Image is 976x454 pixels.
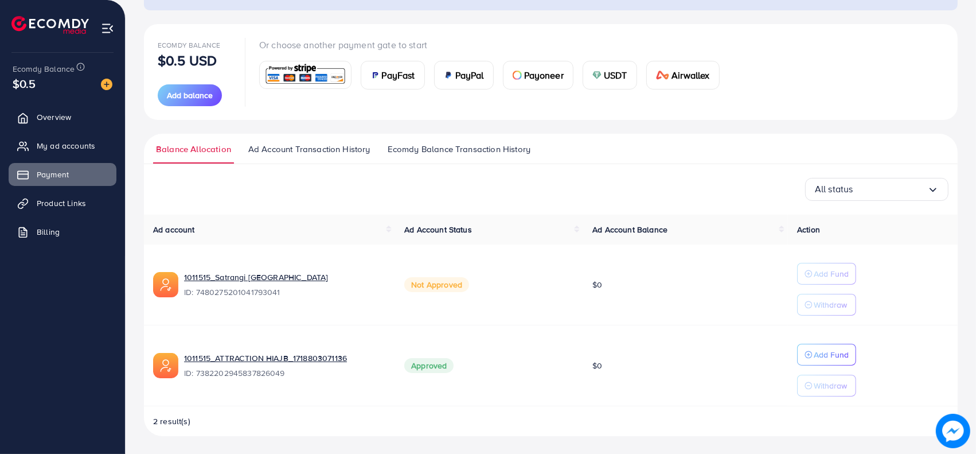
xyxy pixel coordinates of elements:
[814,267,849,281] p: Add Fund
[11,16,89,34] img: logo
[184,271,386,298] div: <span class='underline'>1011515_Satrangi uae_1741637303662</span></br>7480275201041793041
[524,68,564,82] span: Payoneer
[167,90,213,101] span: Add balance
[815,180,853,198] span: All status
[656,71,670,80] img: card
[455,68,484,82] span: PayPal
[370,71,380,80] img: card
[404,277,469,292] span: Not Approved
[814,298,847,312] p: Withdraw
[37,140,95,152] span: My ad accounts
[9,106,116,129] a: Overview
[184,367,386,379] span: ID: 7382202945837826049
[592,224,667,235] span: Ad Account Balance
[9,163,116,186] a: Payment
[101,79,112,90] img: image
[592,279,602,290] span: $0
[13,63,75,75] span: Ecomdy Balance
[248,143,370,156] span: Ad Account Transaction History
[672,68,709,82] span: Airwallex
[156,143,231,156] span: Balance Allocation
[9,134,116,157] a: My ad accounts
[101,22,114,35] img: menu
[184,271,386,283] a: 1011515_Satrangi [GEOGRAPHIC_DATA]
[388,143,530,156] span: Ecomdy Balance Transaction History
[797,344,856,366] button: Add Fund
[37,111,71,123] span: Overview
[259,61,352,89] a: card
[814,348,849,362] p: Add Fund
[814,379,847,393] p: Withdraw
[513,71,522,80] img: card
[592,360,602,371] span: $0
[404,224,472,235] span: Ad Account Status
[583,61,637,90] a: cardUSDT
[797,375,856,397] button: Withdraw
[604,68,627,82] span: USDT
[503,61,573,90] a: cardPayoneer
[361,61,425,90] a: cardPayFast
[37,226,60,238] span: Billing
[184,286,386,298] span: ID: 7480275201041793041
[158,53,217,67] p: $0.5 USD
[184,352,386,379] div: <span class='underline'>1011515_ATTRACTION HIAJB_1718803071136</span></br>7382202945837826049
[444,71,453,80] img: card
[9,220,116,243] a: Billing
[9,192,116,215] a: Product Links
[646,61,720,90] a: cardAirwallex
[263,63,348,87] img: card
[382,68,415,82] span: PayFast
[158,40,220,50] span: Ecomdy Balance
[158,84,222,106] button: Add balance
[37,197,86,209] span: Product Links
[153,224,195,235] span: Ad account
[37,169,69,180] span: Payment
[805,178,948,201] div: Search for option
[797,294,856,316] button: Withdraw
[853,180,927,198] input: Search for option
[797,224,820,235] span: Action
[434,61,494,90] a: cardPayPal
[936,414,970,448] img: image
[797,263,856,285] button: Add Fund
[184,352,386,364] a: 1011515_ATTRACTION HIAJB_1718803071136
[153,416,190,427] span: 2 result(s)
[153,353,178,378] img: ic-ads-acc.e4c84228.svg
[404,358,454,373] span: Approved
[259,38,729,52] p: Or choose another payment gate to start
[592,71,602,80] img: card
[153,272,178,297] img: ic-ads-acc.e4c84228.svg
[13,75,36,92] span: $0.5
